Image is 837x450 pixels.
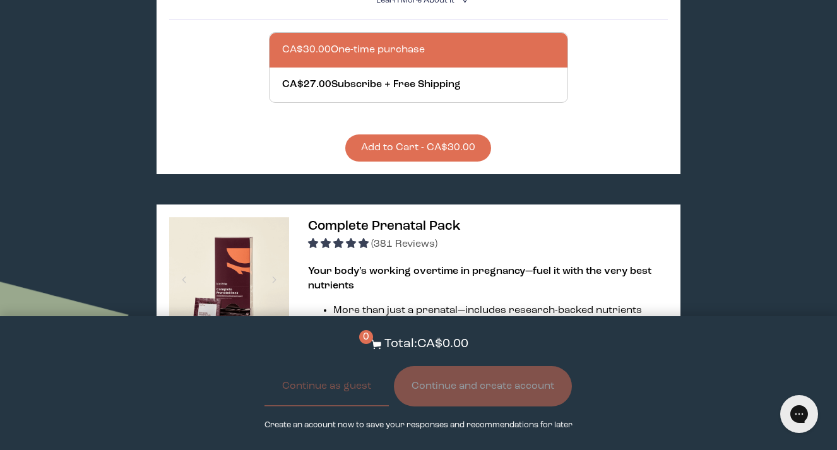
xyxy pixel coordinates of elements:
span: 0 [359,330,373,344]
span: (381 Reviews) [371,239,437,249]
button: Continue as guest [264,366,389,406]
strong: Your body’s working overtime in pregnancy—fuel it with the very best nutrients [308,266,651,291]
iframe: Gorgias live chat messenger [774,391,824,437]
span: 4.91 stars [308,239,371,249]
button: Continue and create account [394,366,572,406]
li: More than just a prenatal—includes research-backed nutrients most skip, like [MEDICAL_DATA], Omeg... [333,304,668,347]
span: Complete Prenatal Pack [308,220,461,233]
p: Total: CA$0.00 [384,335,468,353]
img: thumbnail image [169,217,289,337]
p: Create an account now to save your responses and recommendations for later [264,419,573,431]
button: Add to Cart - CA$30.00 [345,134,491,162]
